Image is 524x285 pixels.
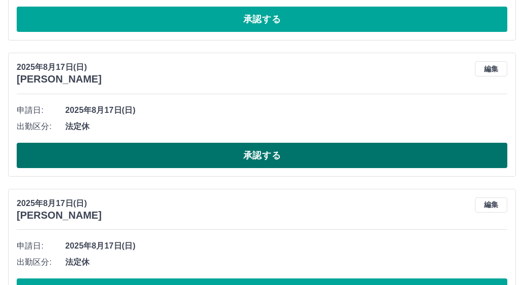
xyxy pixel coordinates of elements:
span: 2025年8月17日(日) [65,240,507,252]
button: 編集 [475,197,507,213]
p: 2025年8月17日(日) [17,197,102,210]
p: 2025年8月17日(日) [17,61,102,73]
h3: [PERSON_NAME] [17,73,102,85]
span: 法定休 [65,120,507,133]
span: 申請日: [17,104,65,116]
button: 承認する [17,7,507,32]
span: 申請日: [17,240,65,252]
button: 編集 [475,61,507,76]
span: 2025年8月17日(日) [65,104,507,116]
span: 出勤区分: [17,256,65,268]
span: 出勤区分: [17,120,65,133]
span: 法定休 [65,256,507,268]
button: 承認する [17,143,507,168]
h3: [PERSON_NAME] [17,210,102,221]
